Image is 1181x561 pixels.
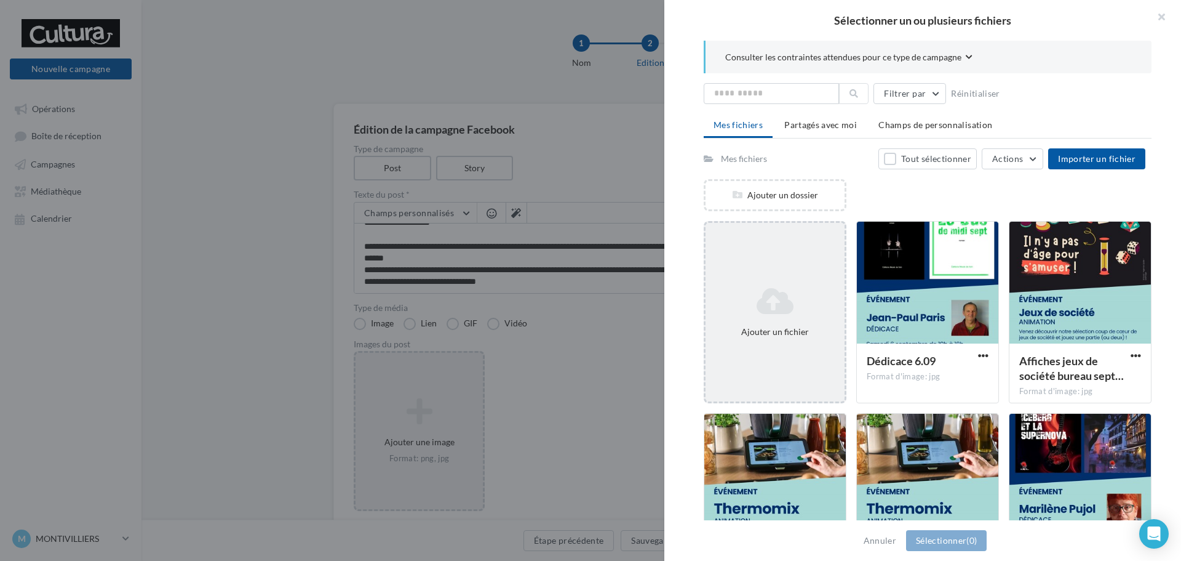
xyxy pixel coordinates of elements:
[1019,386,1141,397] div: Format d'image: jpg
[873,83,946,104] button: Filtrer par
[725,50,972,66] button: Consulter les contraintes attendues pour ce type de campagne
[1048,148,1145,169] button: Importer un fichier
[725,51,961,63] span: Consulter les contraintes attendues pour ce type de campagne
[684,15,1161,26] h2: Sélectionner un ou plusieurs fichiers
[966,535,977,546] span: (0)
[714,119,763,130] span: Mes fichiers
[878,119,992,130] span: Champs de personnalisation
[982,148,1043,169] button: Actions
[878,148,977,169] button: Tout sélectionner
[710,326,840,338] div: Ajouter un fichier
[867,354,936,368] span: Dédicace 6.09
[946,86,1005,101] button: Réinitialiser
[1058,153,1135,164] span: Importer un fichier
[721,153,767,165] div: Mes fichiers
[867,371,988,382] div: Format d'image: jpg
[992,153,1023,164] span: Actions
[906,530,987,551] button: Sélectionner(0)
[706,189,845,201] div: Ajouter un dossier
[859,533,901,548] button: Annuler
[1019,354,1124,382] span: Affiches jeux de société bureau septembre
[784,119,857,130] span: Partagés avec moi
[1139,519,1169,549] div: Open Intercom Messenger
